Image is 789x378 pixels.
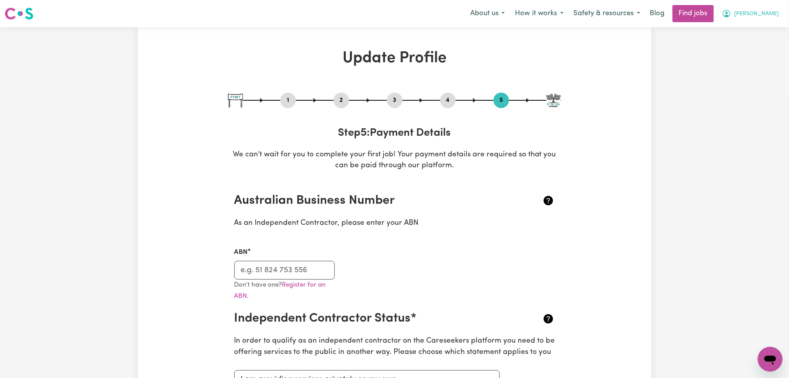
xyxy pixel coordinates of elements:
[280,95,296,105] button: Go to step 1
[334,95,349,105] button: Go to step 2
[228,127,561,140] h3: Step 5 : Payment Details
[5,5,33,23] a: Careseekers logo
[234,218,555,229] p: As an Independent Contractor, please enter your ABN
[228,149,561,172] p: We can't wait for you to complete your first job! Your payment details are required so that you c...
[234,247,248,257] label: ABN
[5,7,33,21] img: Careseekers logo
[494,95,509,105] button: Go to step 5
[228,49,561,68] h1: Update Profile
[234,193,502,208] h2: Australian Business Number
[387,95,402,105] button: Go to step 3
[234,336,555,358] p: In order to qualify as an independent contractor on the Careseekers platform you need to be offer...
[569,5,645,22] button: Safety & resources
[717,5,784,22] button: My Account
[510,5,569,22] button: How it works
[234,261,335,280] input: e.g. 51 824 753 556
[645,5,670,22] a: Blog
[673,5,714,22] a: Find jobs
[234,282,326,299] small: Don't have one?
[440,95,456,105] button: Go to step 4
[234,282,326,299] a: Register for an ABN.
[465,5,510,22] button: About us
[758,347,783,372] iframe: Button to launch messaging window
[234,311,502,326] h2: Independent Contractor Status*
[735,10,779,18] span: [PERSON_NAME]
